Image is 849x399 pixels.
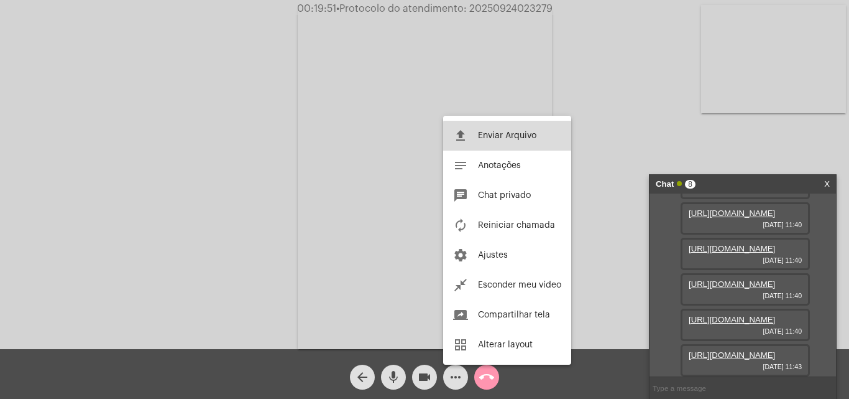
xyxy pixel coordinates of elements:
[453,248,468,263] mat-icon: settings
[478,340,533,349] span: Alterar layout
[478,251,508,260] span: Ajustes
[453,218,468,233] mat-icon: autorenew
[453,307,468,322] mat-icon: screen_share
[478,311,550,319] span: Compartilhar tela
[453,278,468,293] mat-icon: close_fullscreen
[453,337,468,352] mat-icon: grid_view
[478,191,531,200] span: Chat privado
[453,188,468,203] mat-icon: chat
[453,128,468,143] mat-icon: file_upload
[478,281,561,289] span: Esconder meu vídeo
[478,131,536,140] span: Enviar Arquivo
[478,161,521,170] span: Anotações
[478,221,555,230] span: Reiniciar chamada
[453,158,468,173] mat-icon: notes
